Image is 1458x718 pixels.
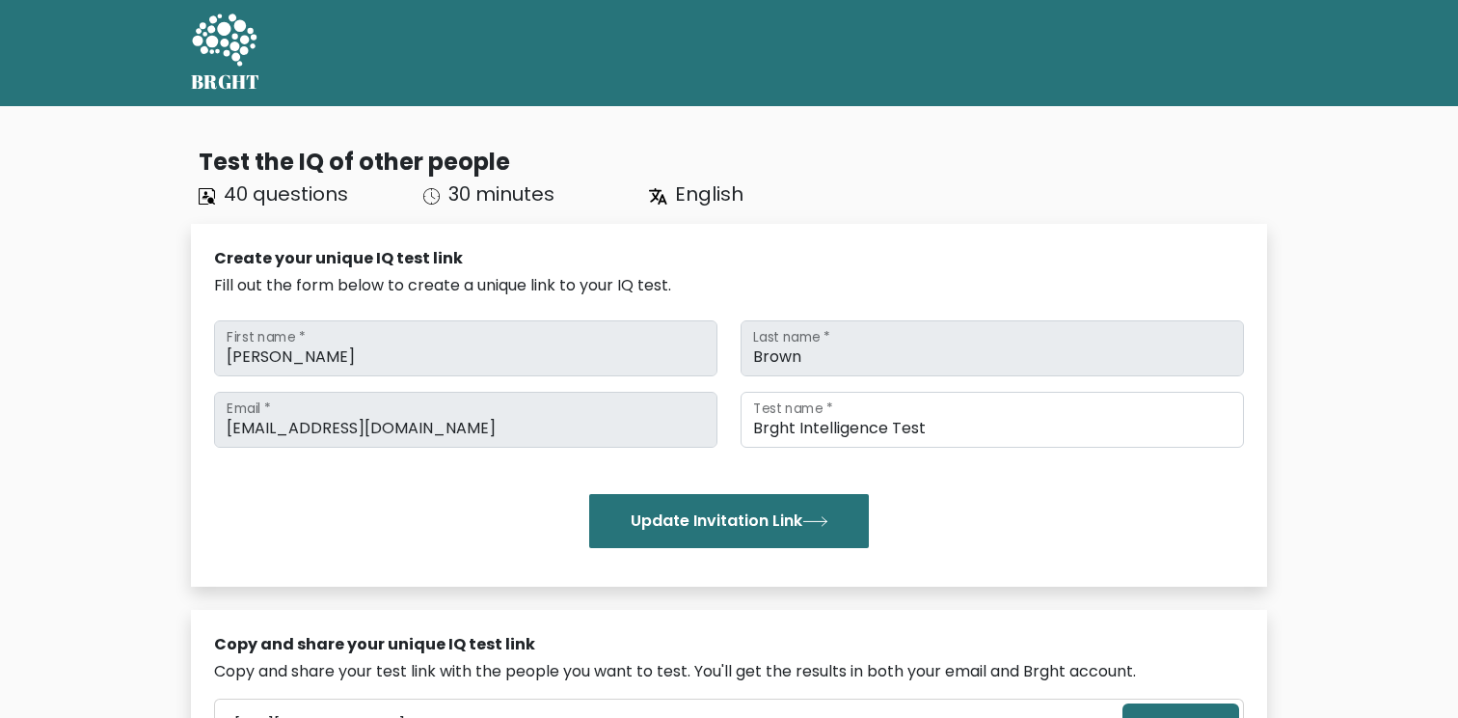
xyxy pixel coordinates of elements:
div: Fill out the form below to create a unique link to your IQ test. [214,274,1244,297]
a: BRGHT [191,8,260,98]
input: Email [214,392,717,448]
div: Copy and share your test link with the people you want to test. You'll get the results in both yo... [214,660,1244,683]
div: Test the IQ of other people [199,145,1267,179]
input: Test name [741,392,1244,448]
span: 40 questions [224,180,348,207]
input: Last name [741,320,1244,376]
span: 30 minutes [448,180,554,207]
div: Create your unique IQ test link [214,247,1244,270]
div: Copy and share your unique IQ test link [214,633,1244,656]
input: First name [214,320,717,376]
span: English [675,180,743,207]
button: Update Invitation Link [589,494,869,548]
h5: BRGHT [191,70,260,94]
